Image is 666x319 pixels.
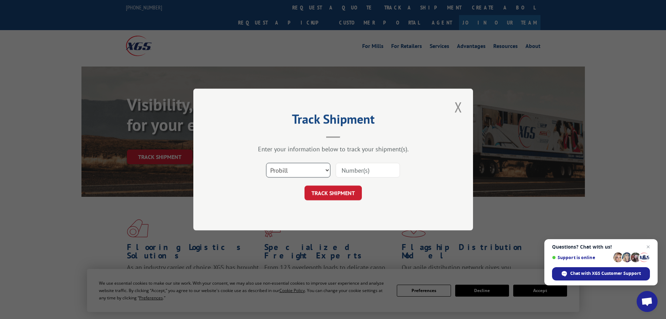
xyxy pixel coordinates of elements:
[228,145,438,153] div: Enter your information below to track your shipment(s).
[552,267,650,280] span: Chat with XGS Customer Support
[637,291,658,312] a: Open chat
[336,163,400,178] input: Number(s)
[305,186,362,200] button: TRACK SHIPMENT
[228,114,438,127] h2: Track Shipment
[552,244,650,250] span: Questions? Chat with us!
[452,97,464,117] button: Close modal
[552,255,611,260] span: Support is online
[570,270,641,277] span: Chat with XGS Customer Support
